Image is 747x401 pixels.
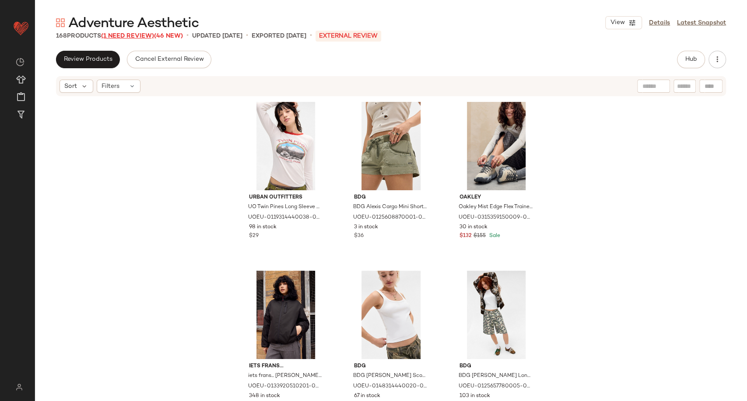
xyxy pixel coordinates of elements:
span: BDG [459,363,533,370]
span: $132 [459,232,472,240]
span: UOEU-0133920510201-000-001 [248,383,322,391]
span: UOEU-0315359150009-000-024 [459,214,533,222]
span: 30 in stock [459,223,487,231]
img: heart_red.DM2ytmEG.svg [12,19,30,37]
button: Review Products [56,51,120,68]
span: 3 in stock [354,223,378,231]
span: BDG [354,363,428,370]
img: 0315359150009_024_m [452,102,540,190]
span: • [186,31,189,41]
img: svg%3e [56,18,65,27]
img: 0125657780005_038_a2 [452,271,540,359]
span: Cancel External Review [134,56,203,63]
img: 0133920510201_001_a2 [242,271,330,359]
span: Oakley Mist Edge Flex Trainers - Beige Shoe UK 7 at Urban Outfitters [459,203,533,211]
span: UOEU-0119314440038-000-010 [248,214,322,222]
span: iets frans... [PERSON_NAME] Bomber Jacket - Black S/M at Urban Outfitters [248,372,322,380]
button: Hub [677,51,705,68]
span: UOEU-0125608870001-000-036 [353,214,427,222]
span: iets frans... [249,363,323,370]
span: 348 in stock [249,392,280,400]
span: View [610,19,625,26]
a: Latest Snapshot [677,18,726,28]
p: Exported [DATE] [252,31,306,41]
div: Products [56,31,183,41]
span: Sort [64,82,77,91]
p: updated [DATE] [192,31,242,41]
span: UO Twin Pines Long Sleeve Baby T-Shirt - White XL at Urban Outfitters [248,203,322,211]
span: Oakley [459,194,533,202]
img: svg%3e [16,58,25,66]
button: Cancel External Review [127,51,211,68]
span: Adventure Aesthetic [68,15,199,32]
span: $36 [354,232,364,240]
span: UOEU-0125657780005-000-038 [459,383,533,391]
span: Urban Outfitters [249,194,323,202]
img: 0119314440038_010_a2 [242,102,330,190]
span: Review Products [63,56,112,63]
span: 103 in stock [459,392,490,400]
span: Hub [685,56,697,63]
span: BDG Alexis Cargo Mini Shorts - Khaki L at Urban Outfitters [353,203,427,211]
span: • [246,31,248,41]
span: BDG [PERSON_NAME] Scoop Neck Vest Jacket - White XL at Urban Outfitters [353,372,427,380]
span: BDG [354,194,428,202]
a: Details [649,18,670,28]
img: 0148314440020_010_b [347,271,435,359]
span: BDG [PERSON_NAME] Longline Boxer Shorts - Green XS at Urban Outfitters [459,372,533,380]
span: 67 in stock [354,392,380,400]
span: Filters [102,82,119,91]
p: External REVIEW [316,31,381,42]
span: 168 [56,33,67,39]
button: View [605,16,642,29]
span: (46 New) [154,33,183,39]
span: Sale [487,233,500,239]
img: 0125608870001_036_b [347,102,435,190]
span: $155 [473,232,486,240]
span: • [310,31,312,41]
span: (1 Need Review) [101,33,154,39]
span: UOEU-0148314440020-000-010 [353,383,427,391]
img: svg%3e [11,384,28,391]
span: $29 [249,232,259,240]
span: 98 in stock [249,223,277,231]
